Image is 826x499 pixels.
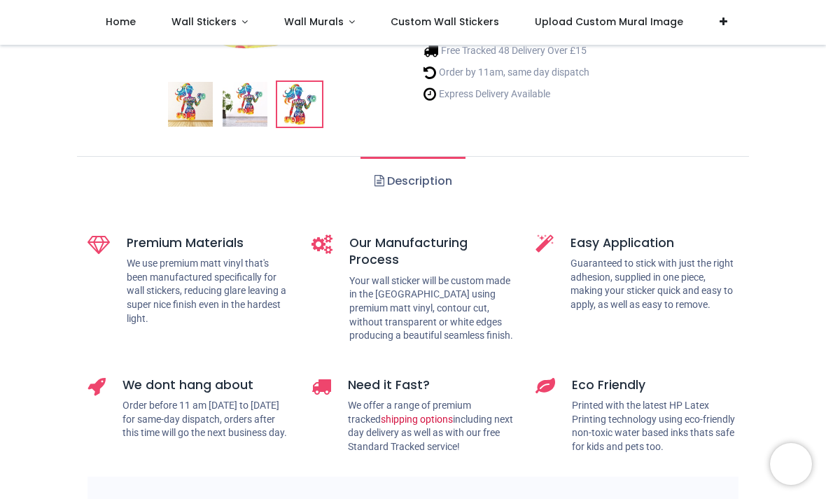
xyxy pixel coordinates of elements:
[570,257,738,311] p: Guaranteed to stick with just the right adhesion, supplied in one piece, making your sticker quic...
[381,414,453,425] a: shipping options
[277,82,322,127] img: WS-70450-03
[348,377,514,394] h5: Need it Fast?
[360,157,465,206] a: Description
[122,377,290,394] h5: We dont hang about
[122,399,290,440] p: Order before 11 am [DATE] to [DATE] for same-day dispatch, orders after this time will go the nex...
[349,274,514,343] p: Your wall sticker will be custom made in the [GEOGRAPHIC_DATA] using premium matt vinyl, contour ...
[423,87,624,101] li: Express Delivery Available
[535,15,683,29] span: Upload Custom Mural Image
[127,257,290,325] p: We use premium matt vinyl that's been manufactured specifically for wall stickers, reducing glare...
[284,15,344,29] span: Wall Murals
[349,234,514,269] h5: Our Manufacturing Process
[770,443,812,485] iframe: Brevo live chat
[391,15,499,29] span: Custom Wall Stickers
[223,82,267,127] img: WS-70450-02
[127,234,290,252] h5: Premium Materials
[570,234,738,252] h5: Easy Application
[348,399,514,454] p: We offer a range of premium tracked including next day delivery as well as with our free Standard...
[572,377,738,394] h5: Eco Friendly
[171,15,237,29] span: Wall Stickers
[423,43,624,58] li: Free Tracked 48 Delivery Over £15
[106,15,136,29] span: Home
[168,82,213,127] img: Hard Work Will Pay Off 1 Fitness Gym Wall Sticker
[572,399,738,454] p: Printed with the latest HP Latex Printing technology using eco-friendly non-toxic water based ink...
[423,65,624,80] li: Order by 11am, same day dispatch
